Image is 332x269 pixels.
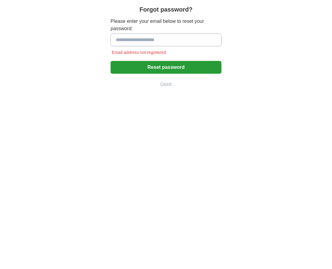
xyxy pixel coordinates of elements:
[111,61,221,74] button: Reset password
[111,81,221,87] a: Cancel
[111,50,167,55] span: Email address not registered
[111,18,221,32] label: Please enter your email below to reset your password:
[139,5,192,14] h1: Forgot password?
